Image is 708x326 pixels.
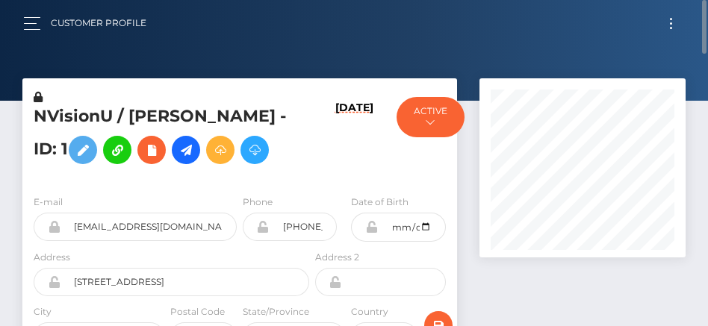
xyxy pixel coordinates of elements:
[34,105,301,172] h5: NVisionU / [PERSON_NAME] - ID: 1
[351,195,409,209] label: Date of Birth
[170,305,225,319] label: Postal Code
[351,305,388,319] label: Country
[315,251,359,264] label: Address 2
[34,195,63,209] label: E-mail
[172,136,200,164] a: Initiate Payout
[243,195,273,209] label: Phone
[657,13,685,34] button: Toggle navigation
[51,7,146,39] a: Customer Profile
[335,101,373,177] h6: [DATE]
[34,305,52,319] label: City
[397,97,465,137] button: ACTIVE
[243,305,309,319] label: State/Province
[34,251,70,264] label: Address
